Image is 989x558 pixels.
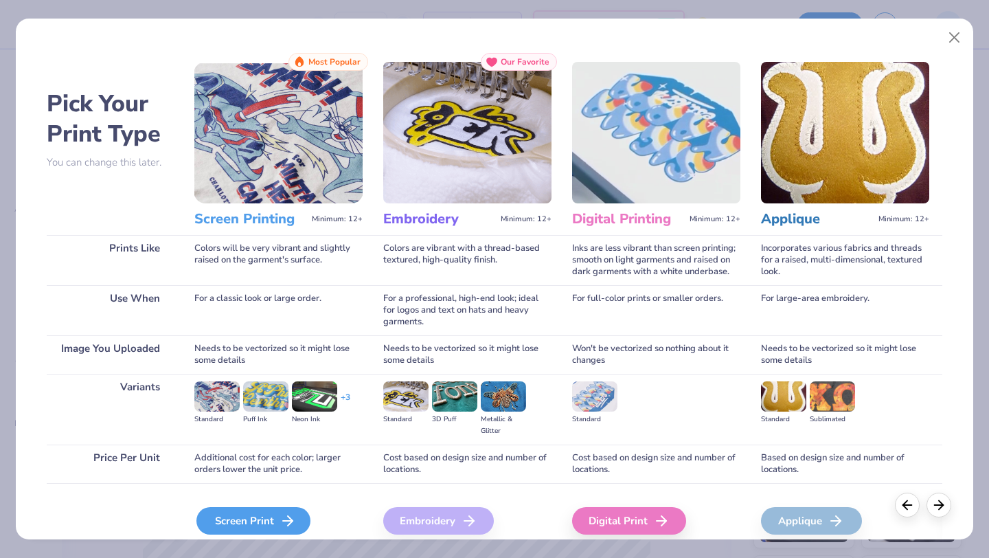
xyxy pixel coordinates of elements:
[572,235,740,285] div: Inks are less vibrant than screen printing; smooth on light garments and raised on dark garments ...
[761,507,862,535] div: Applique
[481,381,526,412] img: Metallic & Glitter
[194,537,363,549] span: We'll vectorize your image.
[501,57,549,67] span: Our Favorite
[312,214,363,224] span: Minimum: 12+
[308,57,361,67] span: Most Popular
[194,445,363,483] div: Additional cost for each color; larger orders lower the unit price.
[878,214,929,224] span: Minimum: 12+
[383,445,552,483] div: Cost based on design size and number of locations.
[47,235,174,285] div: Prints Like
[194,414,240,425] div: Standard
[810,414,855,425] div: Sublimated
[47,285,174,335] div: Use When
[47,445,174,483] div: Price Per Unit
[481,414,526,437] div: Metallic & Glitter
[383,210,495,228] h3: Embroidery
[194,210,306,228] h3: Screen Printing
[194,335,363,374] div: Needs to be vectorized so it might lose some details
[572,381,617,412] img: Standard
[810,381,855,412] img: Sublimated
[432,381,477,412] img: 3D Puff
[690,214,740,224] span: Minimum: 12+
[194,235,363,285] div: Colors will be very vibrant and slightly raised on the garment's surface.
[572,507,686,535] div: Digital Print
[572,62,740,203] img: Digital Printing
[194,381,240,412] img: Standard
[383,537,552,549] span: We'll vectorize your image.
[194,285,363,335] div: For a classic look or large order.
[47,374,174,445] div: Variants
[383,335,552,374] div: Needs to be vectorized so it might lose some details
[761,414,806,425] div: Standard
[572,445,740,483] div: Cost based on design size and number of locations.
[761,235,929,285] div: Incorporates various fabrics and threads for a raised, multi-dimensional, textured look.
[47,157,174,168] p: You can change this later.
[383,381,429,412] img: Standard
[383,62,552,203] img: Embroidery
[777,76,955,92] div: Background removed
[761,62,929,203] img: Applique
[572,285,740,335] div: For full-color prints or smaller orders.
[572,335,740,374] div: Won't be vectorized so nothing about it changes
[501,214,552,224] span: Minimum: 12+
[761,335,929,374] div: Needs to be vectorized so it might lose some details
[292,381,337,412] img: Neon Ink
[292,414,337,425] div: Neon Ink
[47,89,174,149] h2: Pick Your Print Type
[432,414,477,425] div: 3D Puff
[243,381,288,412] img: Puff Ink
[955,76,964,92] button: close
[194,62,363,203] img: Screen Printing
[383,235,552,285] div: Colors are vibrant with a thread-based textured, high-quality finish.
[572,414,617,425] div: Standard
[243,414,288,425] div: Puff Ink
[383,414,429,425] div: Standard
[47,335,174,374] div: Image You Uploaded
[572,210,684,228] h3: Digital Printing
[196,507,310,535] div: Screen Print
[383,285,552,335] div: For a professional, high-end look; ideal for logos and text on hats and heavy garments.
[761,285,929,335] div: For large-area embroidery.
[761,381,806,412] img: Standard
[341,392,350,415] div: + 3
[761,537,929,549] span: We'll vectorize your image.
[761,445,929,483] div: Based on design size and number of locations.
[383,507,494,535] div: Embroidery
[761,210,873,228] h3: Applique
